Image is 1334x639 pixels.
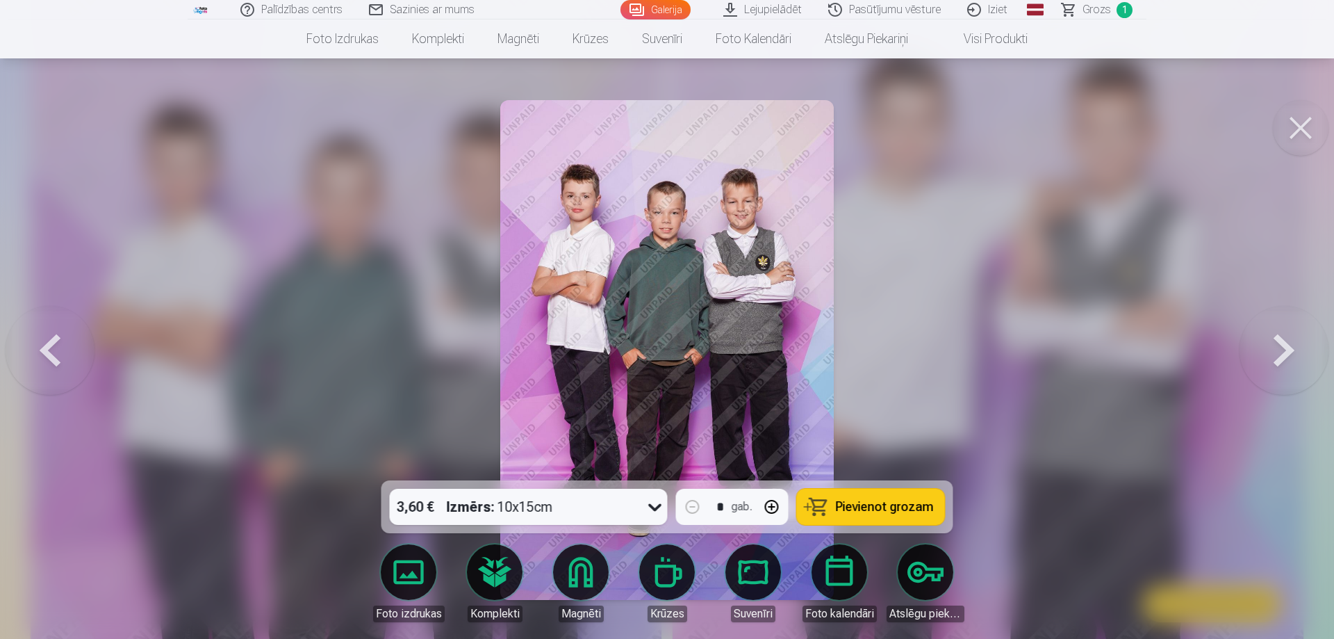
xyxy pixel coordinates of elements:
[699,19,808,58] a: Foto kalendāri
[390,489,441,525] div: 3,60 €
[542,544,620,622] a: Magnēti
[714,544,792,622] a: Suvenīri
[800,544,878,622] a: Foto kalendāri
[373,606,445,622] div: Foto izdrukas
[481,19,556,58] a: Magnēti
[1117,2,1133,18] span: 1
[370,544,447,622] a: Foto izdrukas
[625,19,699,58] a: Suvenīri
[559,606,604,622] div: Magnēti
[628,544,706,622] a: Krūzes
[925,19,1044,58] a: Visi produkti
[732,499,752,515] div: gab.
[836,501,934,513] span: Pievienot grozam
[447,497,495,517] strong: Izmērs :
[808,19,925,58] a: Atslēgu piekariņi
[447,489,553,525] div: 10x15cm
[648,606,687,622] div: Krūzes
[193,6,208,14] img: /fa1
[456,544,534,622] a: Komplekti
[887,544,964,622] a: Atslēgu piekariņi
[887,606,964,622] div: Atslēgu piekariņi
[395,19,481,58] a: Komplekti
[556,19,625,58] a: Krūzes
[802,606,877,622] div: Foto kalendāri
[1082,1,1111,18] span: Grozs
[290,19,395,58] a: Foto izdrukas
[797,489,945,525] button: Pievienot grozam
[468,606,522,622] div: Komplekti
[731,606,775,622] div: Suvenīri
